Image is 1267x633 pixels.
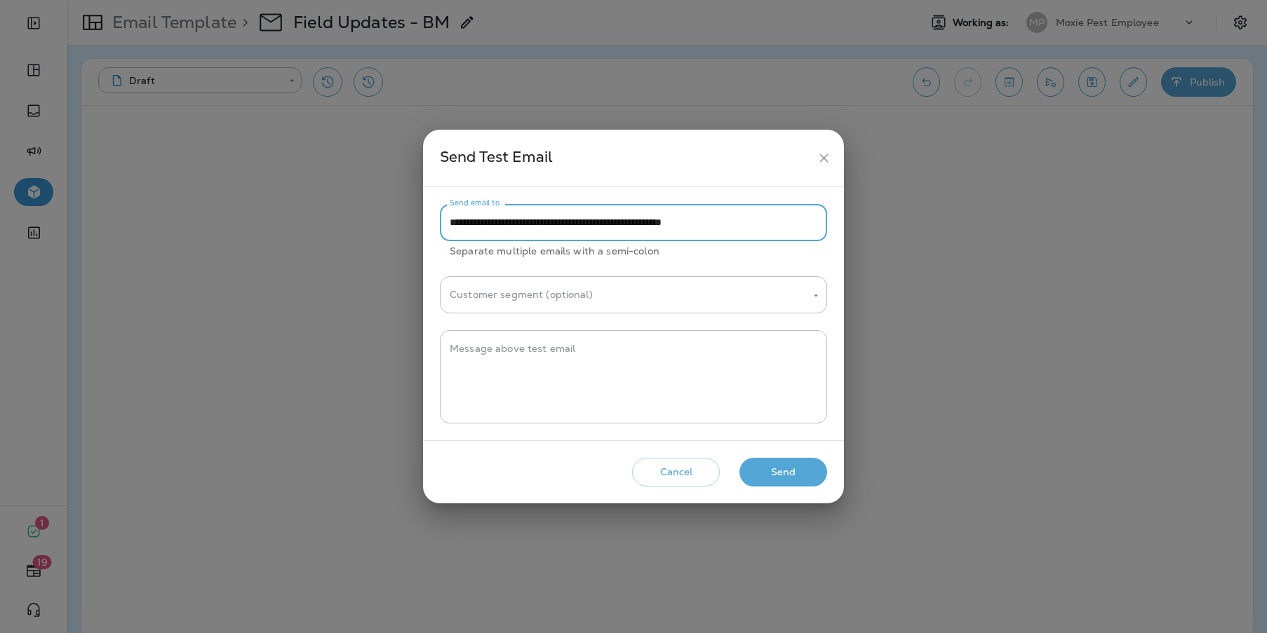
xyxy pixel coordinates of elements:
button: Cancel [632,458,720,486]
div: Send Test Email [440,145,811,171]
button: Open [810,290,822,302]
label: Send email to [450,198,500,208]
button: Send [739,458,827,486]
p: Separate multiple emails with a semi-colon [450,243,817,259]
button: close [811,145,837,171]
